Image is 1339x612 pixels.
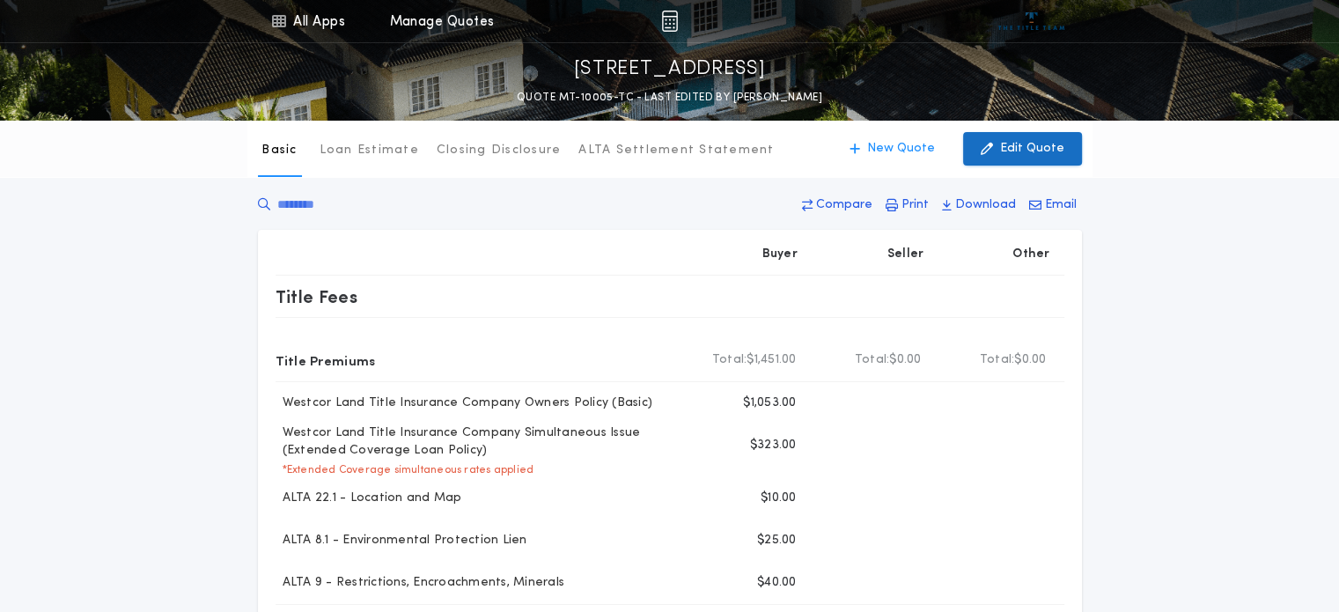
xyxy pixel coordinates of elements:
p: Westcor Land Title Insurance Company Simultaneous Issue (Extended Coverage Loan Policy) [276,424,686,460]
span: $1,451.00 [747,351,796,369]
p: Title Premiums [276,346,376,374]
p: QUOTE MT-10005-TC - LAST EDITED BY [PERSON_NAME] [517,89,822,107]
img: img [661,11,678,32]
p: $323.00 [750,437,797,454]
p: Seller [887,246,924,263]
img: vs-icon [998,12,1064,30]
button: Edit Quote [963,132,1082,166]
button: Email [1024,189,1082,221]
span: $0.00 [889,351,921,369]
button: Compare [797,189,878,221]
p: Westcor Land Title Insurance Company Owners Policy (Basic) [276,394,653,412]
p: Email [1045,196,1077,214]
p: Loan Estimate [320,142,419,159]
p: Other [1012,246,1049,263]
p: $40.00 [757,574,797,592]
p: Download [955,196,1016,214]
p: [STREET_ADDRESS] [574,55,766,84]
button: Download [937,189,1021,221]
p: Title Fees [276,283,358,311]
b: Total: [855,351,890,369]
p: Buyer [762,246,798,263]
p: Edit Quote [1000,140,1064,158]
p: * Extended Coverage simultaneous rates applied [276,463,534,477]
p: ALTA Settlement Statement [578,142,774,159]
span: $0.00 [1014,351,1046,369]
b: Total: [712,351,747,369]
p: $10.00 [761,490,797,507]
p: Compare [816,196,872,214]
b: Total: [980,351,1015,369]
p: ALTA 8.1 - Environmental Protection Lien [276,532,527,549]
p: Print [901,196,929,214]
p: Closing Disclosure [437,142,562,159]
p: Basic [261,142,297,159]
p: New Quote [867,140,935,158]
p: $1,053.00 [743,394,796,412]
button: New Quote [832,132,953,166]
p: ALTA 9 - Restrictions, Encroachments, Minerals [276,574,565,592]
p: ALTA 22.1 - Location and Map [276,490,462,507]
p: $25.00 [757,532,797,549]
button: Print [880,189,934,221]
